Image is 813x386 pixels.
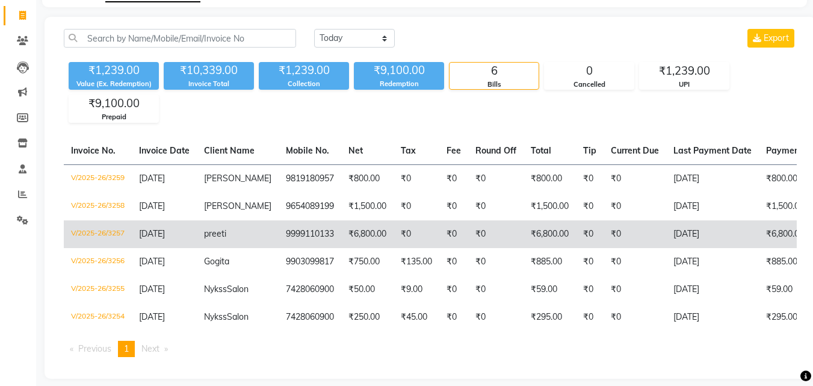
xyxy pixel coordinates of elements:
span: Total [531,145,551,156]
span: Tip [583,145,596,156]
td: ₹295.00 [524,304,576,331]
td: ₹9.00 [394,276,439,304]
span: [DATE] [139,201,165,211]
td: ₹0 [468,304,524,331]
td: ₹50.00 [341,276,394,304]
div: Prepaid [69,112,158,122]
div: 0 [545,63,634,79]
td: 7428060900 [279,276,341,304]
span: Round Off [475,145,516,156]
div: ₹1,239.00 [640,63,729,79]
td: ₹250.00 [341,304,394,331]
td: [DATE] [666,248,759,276]
span: Current Due [611,145,659,156]
td: ₹6,800.00 [341,220,394,248]
td: ₹0 [576,164,604,193]
td: V/2025-26/3257 [64,220,132,248]
td: 7428060900 [279,304,341,331]
td: ₹0 [604,220,666,248]
span: [DATE] [139,256,165,267]
td: ₹0 [604,276,666,304]
div: Cancelled [545,79,634,90]
span: Export [764,33,789,43]
span: [PERSON_NAME] [204,173,271,184]
td: V/2025-26/3256 [64,248,132,276]
td: ₹45.00 [394,304,439,331]
span: Fee [447,145,461,156]
td: ₹0 [394,164,439,193]
div: 6 [450,63,539,79]
td: [DATE] [666,193,759,220]
input: Search by Name/Mobile/Email/Invoice No [64,29,296,48]
div: ₹1,239.00 [69,62,159,79]
td: [DATE] [666,220,759,248]
span: Client Name [204,145,255,156]
button: Export [747,29,794,48]
span: Gogita [204,256,229,267]
span: [DATE] [139,228,165,239]
span: Mobile No. [286,145,329,156]
td: ₹800.00 [524,164,576,193]
td: V/2025-26/3259 [64,164,132,193]
td: ₹0 [439,248,468,276]
span: Nykss [204,284,227,294]
td: ₹0 [604,164,666,193]
td: ₹0 [576,220,604,248]
td: 9903099817 [279,248,341,276]
td: V/2025-26/3254 [64,304,132,331]
td: ₹0 [468,193,524,220]
span: [DATE] [139,311,165,322]
td: ₹6,800.00 [524,220,576,248]
span: Nykss [204,311,227,322]
span: Salon [227,284,249,294]
td: ₹1,500.00 [341,193,394,220]
td: [DATE] [666,276,759,304]
td: ₹0 [468,164,524,193]
span: Tax [401,145,416,156]
td: ₹0 [604,248,666,276]
td: 9819180957 [279,164,341,193]
td: ₹0 [468,220,524,248]
td: ₹0 [576,193,604,220]
td: ₹0 [439,220,468,248]
div: Value (Ex. Redemption) [69,79,159,89]
span: 1 [124,343,129,354]
div: ₹9,100.00 [354,62,444,79]
div: ₹10,339.00 [164,62,254,79]
span: Invoice Date [139,145,190,156]
td: ₹0 [439,193,468,220]
td: ₹0 [468,276,524,304]
td: ₹750.00 [341,248,394,276]
span: Previous [78,343,111,354]
td: ₹0 [439,164,468,193]
span: [DATE] [139,284,165,294]
td: 9654089199 [279,193,341,220]
td: V/2025-26/3255 [64,276,132,304]
td: ₹0 [576,276,604,304]
td: ₹1,500.00 [524,193,576,220]
span: Next [141,343,159,354]
div: Collection [259,79,349,89]
span: preeti [204,228,226,239]
nav: Pagination [64,341,797,357]
div: ₹9,100.00 [69,95,158,112]
td: ₹0 [468,248,524,276]
td: ₹800.00 [341,164,394,193]
td: 9999110133 [279,220,341,248]
div: ₹1,239.00 [259,62,349,79]
span: [PERSON_NAME] [204,201,271,211]
div: UPI [640,79,729,90]
td: ₹885.00 [524,248,576,276]
span: [DATE] [139,173,165,184]
div: Bills [450,79,539,90]
td: ₹0 [439,276,468,304]
td: V/2025-26/3258 [64,193,132,220]
td: ₹0 [576,304,604,331]
span: Invoice No. [71,145,116,156]
td: [DATE] [666,164,759,193]
td: ₹0 [604,304,666,331]
div: Redemption [354,79,444,89]
div: Invoice Total [164,79,254,89]
td: ₹59.00 [524,276,576,304]
td: ₹0 [604,193,666,220]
